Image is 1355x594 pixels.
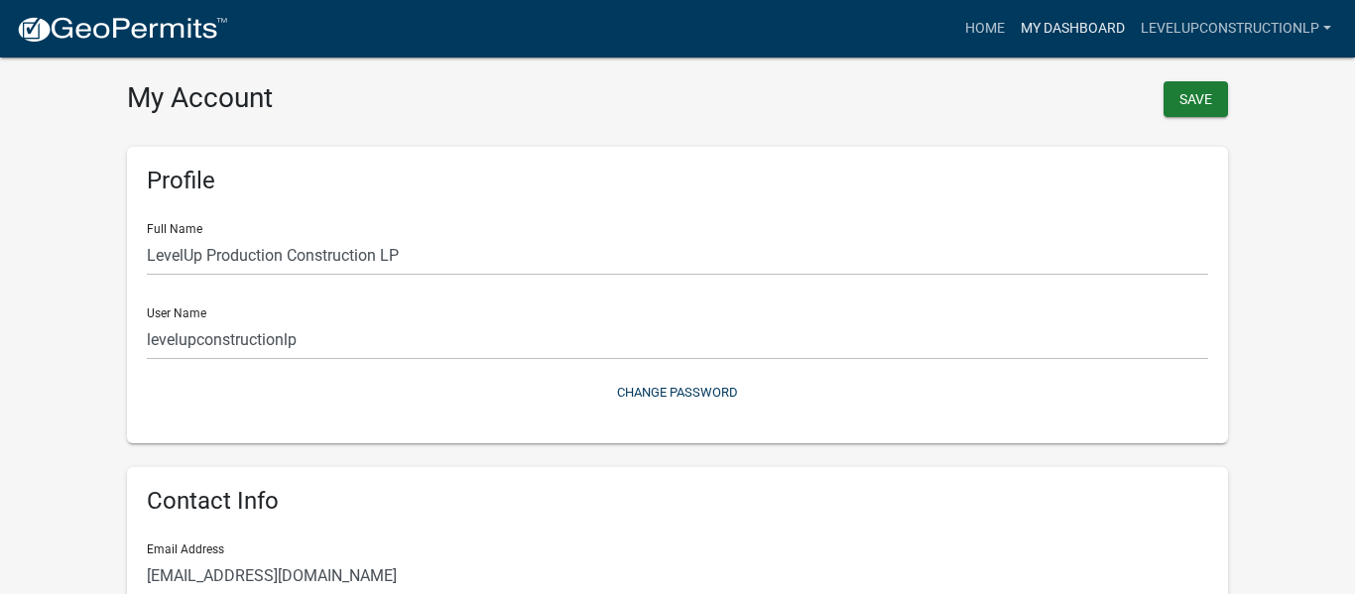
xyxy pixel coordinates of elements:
[957,10,1013,48] a: Home
[147,376,1208,409] button: Change Password
[1164,81,1228,117] button: Save
[127,81,663,115] h3: My Account
[147,487,1208,516] h6: Contact Info
[1133,10,1339,48] a: levelupconstructionlp
[1013,10,1133,48] a: My Dashboard
[147,167,1208,195] h6: Profile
